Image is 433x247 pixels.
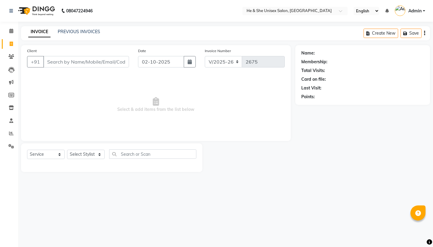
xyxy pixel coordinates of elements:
a: PREVIOUS INVOICES [58,29,100,34]
span: Admin [408,8,422,14]
div: Points: [301,94,315,100]
input: Search or Scan [109,149,196,159]
input: Search by Name/Mobile/Email/Code [43,56,129,67]
label: Invoice Number [205,48,231,54]
iframe: chat widget [408,223,427,241]
button: Save [401,29,422,38]
b: 08047224946 [66,2,93,19]
img: logo [15,2,57,19]
div: Total Visits: [301,67,325,74]
button: Create New [364,29,398,38]
img: Admin [395,5,405,16]
span: Select & add items from the list below [27,75,285,135]
a: INVOICE [28,27,51,37]
button: +91 [27,56,44,67]
label: Client [27,48,37,54]
div: Name: [301,50,315,56]
div: Membership: [301,59,327,65]
div: Card on file: [301,76,326,83]
div: Last Visit: [301,85,321,91]
label: Date [138,48,146,54]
